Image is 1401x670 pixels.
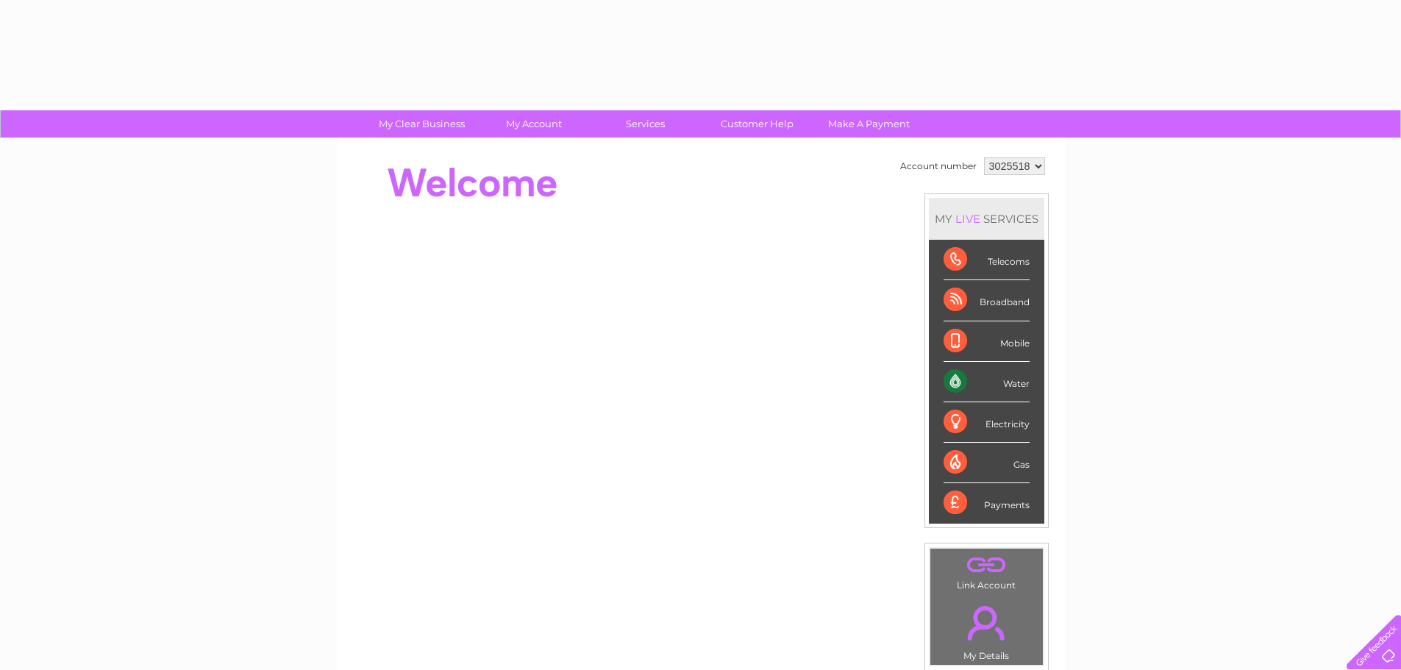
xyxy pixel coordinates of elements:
[930,594,1044,666] td: My Details
[944,321,1030,362] div: Mobile
[808,110,930,138] a: Make A Payment
[944,483,1030,523] div: Payments
[896,154,980,179] td: Account number
[952,212,983,226] div: LIVE
[473,110,594,138] a: My Account
[944,362,1030,402] div: Water
[944,402,1030,443] div: Electricity
[361,110,482,138] a: My Clear Business
[944,240,1030,280] div: Telecoms
[929,198,1044,240] div: MY SERVICES
[696,110,818,138] a: Customer Help
[934,552,1039,578] a: .
[934,597,1039,649] a: .
[944,280,1030,321] div: Broadband
[944,443,1030,483] div: Gas
[930,548,1044,594] td: Link Account
[585,110,706,138] a: Services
